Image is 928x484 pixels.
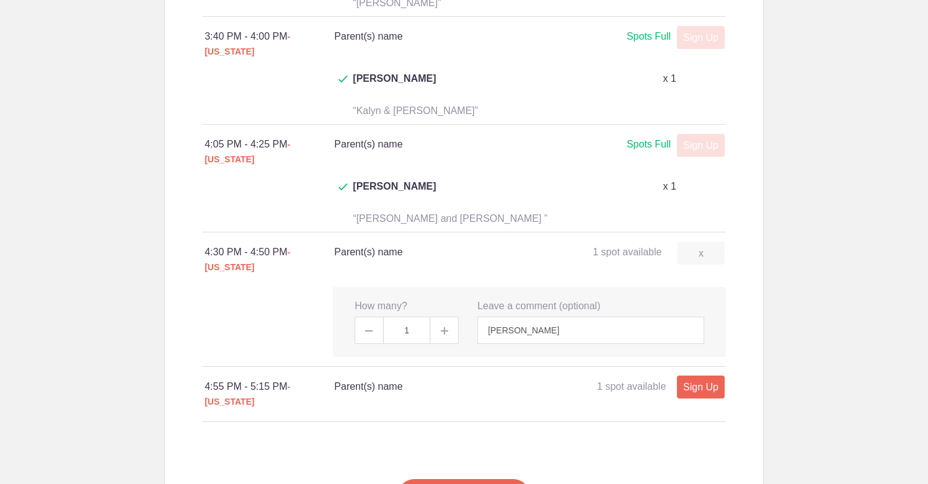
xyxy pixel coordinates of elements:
div: 3:40 PM - 4:00 PM [205,29,334,59]
div: 4:05 PM - 4:25 PM [205,137,334,167]
a: Sign Up [677,376,725,398]
span: 1 spot available [597,381,666,392]
h4: Parent(s) name [334,379,529,394]
div: 4:55 PM - 5:15 PM [205,379,334,409]
span: “[PERSON_NAME] and [PERSON_NAME] ” [353,213,547,224]
a: x [678,242,725,265]
p: x 1 [663,71,676,86]
div: Spots Full [627,137,671,152]
span: [PERSON_NAME] [353,179,436,209]
p: x 1 [663,179,676,194]
span: [PERSON_NAME] [353,71,436,101]
img: Plus gray [441,327,448,335]
span: “Kalyn & [PERSON_NAME]” [353,105,478,116]
label: How many? [355,299,407,314]
label: Leave a comment (optional) [477,299,600,314]
span: 1 spot available [593,247,661,257]
h4: Parent(s) name [334,137,529,152]
img: Minus gray [365,330,373,332]
img: Check dark green [338,183,348,191]
h4: Parent(s) name [334,29,529,44]
img: Check dark green [338,76,348,83]
div: 4:30 PM - 4:50 PM [205,245,334,275]
h4: Parent(s) name [334,245,529,260]
div: Spots Full [627,29,671,45]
